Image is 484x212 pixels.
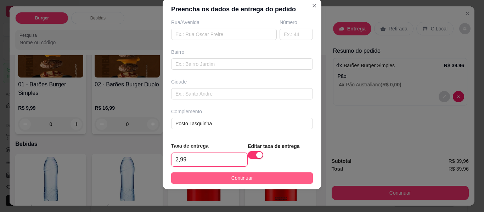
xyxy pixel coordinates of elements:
div: Complemento [171,108,313,115]
div: Rua/Avenida [171,19,277,26]
input: Ex.: Rua Oscar Freire [171,29,277,40]
input: Ex.: Bairro Jardim [171,58,313,70]
input: Ex.: 44 [280,29,313,40]
strong: Editar taxa de entrega [248,143,299,149]
div: Bairro [171,48,313,56]
div: Cidade [171,78,313,85]
input: Ex.: Santo André [171,88,313,99]
strong: Taxa de entrega [171,143,209,149]
button: Continuar [171,172,313,184]
span: Continuar [231,174,253,182]
input: ex: próximo ao posto de gasolina [171,118,313,129]
div: Número [280,19,313,26]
